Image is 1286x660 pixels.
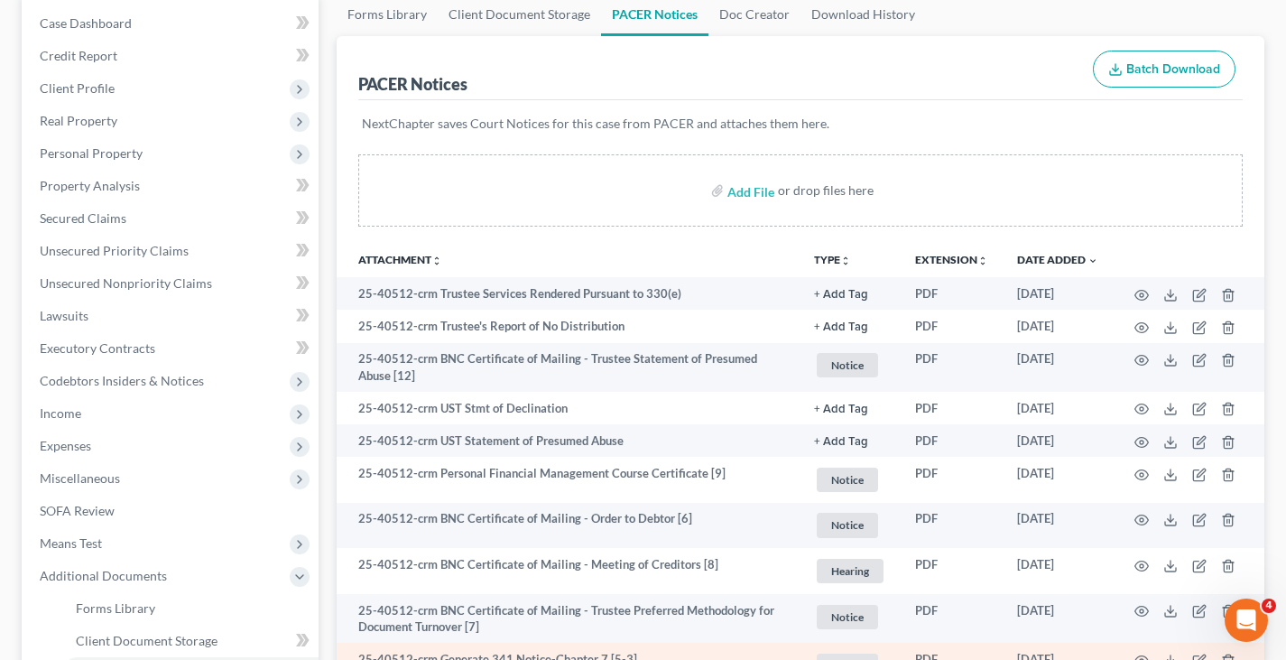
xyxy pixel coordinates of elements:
[358,73,467,95] div: PACER Notices
[817,513,878,537] span: Notice
[76,633,217,648] span: Client Document Storage
[61,625,319,657] a: Client Document Storage
[901,457,1003,503] td: PDF
[25,170,319,202] a: Property Analysis
[25,235,319,267] a: Unsecured Priority Claims
[1003,457,1113,503] td: [DATE]
[901,594,1003,644] td: PDF
[40,535,102,551] span: Means Test
[337,310,800,342] td: 25-40512-crm Trustee's Report of No Distribution
[25,332,319,365] a: Executory Contracts
[814,436,868,448] button: + Add Tag
[362,115,1239,133] p: NextChapter saves Court Notices for this case from PACER and attaches them here.
[40,373,204,388] span: Codebtors Insiders & Notices
[25,300,319,332] a: Lawsuits
[337,457,800,503] td: 25-40512-crm Personal Financial Management Course Certificate [9]
[40,243,189,258] span: Unsecured Priority Claims
[1003,424,1113,457] td: [DATE]
[40,470,120,486] span: Miscellaneous
[337,503,800,549] td: 25-40512-crm BNC Certificate of Mailing - Order to Debtor [6]
[1003,548,1113,594] td: [DATE]
[25,40,319,72] a: Credit Report
[40,340,155,356] span: Executory Contracts
[431,256,442,266] i: unfold_more
[977,256,988,266] i: unfold_more
[40,48,117,63] span: Credit Report
[40,568,167,583] span: Additional Documents
[814,602,886,632] a: Notice
[814,350,886,380] a: Notice
[814,321,868,333] button: + Add Tag
[814,510,886,540] a: Notice
[817,605,878,629] span: Notice
[40,178,140,193] span: Property Analysis
[61,592,319,625] a: Forms Library
[901,503,1003,549] td: PDF
[814,289,868,301] button: + Add Tag
[337,548,800,594] td: 25-40512-crm BNC Certificate of Mailing - Meeting of Creditors [8]
[76,600,155,616] span: Forms Library
[1003,343,1113,393] td: [DATE]
[40,308,88,323] span: Lawsuits
[337,392,800,424] td: 25-40512-crm UST Stmt of Declination
[25,7,319,40] a: Case Dashboard
[901,392,1003,424] td: PDF
[1003,310,1113,342] td: [DATE]
[901,548,1003,594] td: PDF
[40,145,143,161] span: Personal Property
[814,556,886,586] a: Hearing
[337,343,800,393] td: 25-40512-crm BNC Certificate of Mailing - Trustee Statement of Presumed Abuse [12]
[337,594,800,644] td: 25-40512-crm BNC Certificate of Mailing - Trustee Preferred Methodology for Document Turnover [7]
[1225,599,1268,642] iframe: Intercom live chat
[40,438,91,453] span: Expenses
[40,113,117,128] span: Real Property
[814,432,886,450] a: + Add Tag
[358,253,442,266] a: Attachmentunfold_more
[40,210,126,226] span: Secured Claims
[814,318,886,335] a: + Add Tag
[1003,392,1113,424] td: [DATE]
[814,255,851,266] button: TYPEunfold_more
[1126,61,1220,77] span: Batch Download
[814,404,868,415] button: + Add Tag
[778,181,874,200] div: or drop files here
[814,400,886,417] a: + Add Tag
[901,424,1003,457] td: PDF
[840,256,851,266] i: unfold_more
[1003,503,1113,549] td: [DATE]
[1003,594,1113,644] td: [DATE]
[1003,277,1113,310] td: [DATE]
[814,285,886,302] a: + Add Tag
[25,267,319,300] a: Unsecured Nonpriority Claims
[1262,599,1276,613] span: 4
[901,343,1003,393] td: PDF
[901,310,1003,342] td: PDF
[40,80,115,96] span: Client Profile
[337,424,800,457] td: 25-40512-crm UST Statement of Presumed Abuse
[25,202,319,235] a: Secured Claims
[40,405,81,421] span: Income
[814,465,886,495] a: Notice
[1093,51,1235,88] button: Batch Download
[40,15,132,31] span: Case Dashboard
[337,277,800,310] td: 25-40512-crm Trustee Services Rendered Pursuant to 330(e)
[915,253,988,266] a: Extensionunfold_more
[40,275,212,291] span: Unsecured Nonpriority Claims
[901,277,1003,310] td: PDF
[1017,253,1098,266] a: Date Added expand_more
[817,559,884,583] span: Hearing
[817,353,878,377] span: Notice
[40,503,115,518] span: SOFA Review
[1087,256,1098,266] i: expand_more
[25,495,319,527] a: SOFA Review
[817,468,878,492] span: Notice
